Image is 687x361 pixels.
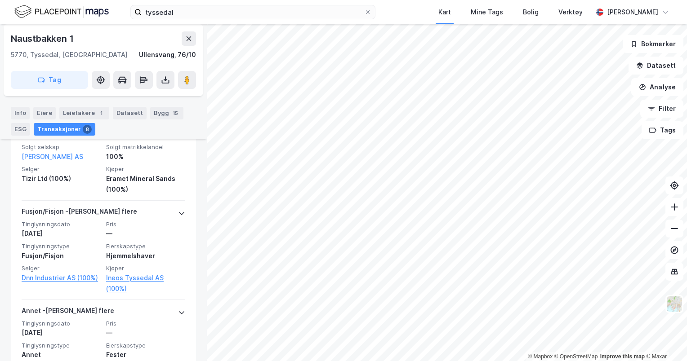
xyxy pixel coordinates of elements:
[22,153,83,160] a: [PERSON_NAME] AS
[11,49,128,60] div: 5770, Tyssedal, [GEOGRAPHIC_DATA]
[139,49,196,60] div: Ullensvang, 76/10
[607,7,658,18] div: [PERSON_NAME]
[33,107,56,119] div: Eiere
[22,228,101,239] div: [DATE]
[106,151,185,162] div: 100%
[22,320,101,327] span: Tinglysningsdato
[11,107,30,119] div: Info
[623,35,683,53] button: Bokmerker
[106,143,185,151] span: Solgt matrikkelandel
[600,353,645,360] a: Improve this map
[631,78,683,96] button: Analyse
[22,165,101,173] span: Selger
[22,264,101,272] span: Selger
[22,342,101,349] span: Tinglysningstype
[171,109,180,118] div: 15
[106,242,185,250] span: Eierskapstype
[34,123,95,136] div: Transaksjoner
[642,121,683,139] button: Tags
[22,143,101,151] span: Solgt selskap
[22,327,101,338] div: [DATE]
[22,305,114,320] div: Annet - [PERSON_NAME] flere
[471,7,503,18] div: Mine Tags
[22,220,101,228] span: Tinglysningsdato
[554,353,598,360] a: OpenStreetMap
[142,5,364,19] input: Søk på adresse, matrikkel, gårdeiere, leietakere eller personer
[106,320,185,327] span: Pris
[523,7,539,18] div: Bolig
[106,327,185,338] div: —
[528,353,553,360] a: Mapbox
[666,295,683,313] img: Z
[59,107,109,119] div: Leietakere
[640,100,683,118] button: Filter
[22,206,137,220] div: Fusjon/Fisjon - [PERSON_NAME] flere
[629,57,683,75] button: Datasett
[438,7,451,18] div: Kart
[106,220,185,228] span: Pris
[106,228,185,239] div: —
[558,7,583,18] div: Verktøy
[97,109,106,118] div: 1
[106,349,185,360] div: Fester
[113,107,147,119] div: Datasett
[642,318,687,361] div: Kontrollprogram for chat
[106,342,185,349] span: Eierskapstype
[11,71,88,89] button: Tag
[106,251,185,261] div: Hjemmelshaver
[11,123,30,136] div: ESG
[22,273,101,283] a: Dnn Industrier AS (100%)
[14,4,109,20] img: logo.f888ab2527a4732fd821a326f86c7f29.svg
[22,173,101,184] div: Tizir Ltd (100%)
[83,125,92,134] div: 8
[22,251,101,261] div: Fusjon/Fisjon
[106,173,185,195] div: Eramet Mineral Sands (100%)
[642,318,687,361] iframe: Chat Widget
[11,31,75,46] div: Naustbakken 1
[150,107,183,119] div: Bygg
[106,273,185,294] a: Ineos Tyssedal AS (100%)
[22,242,101,250] span: Tinglysningstype
[106,264,185,272] span: Kjøper
[22,349,101,360] div: Annet
[106,165,185,173] span: Kjøper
